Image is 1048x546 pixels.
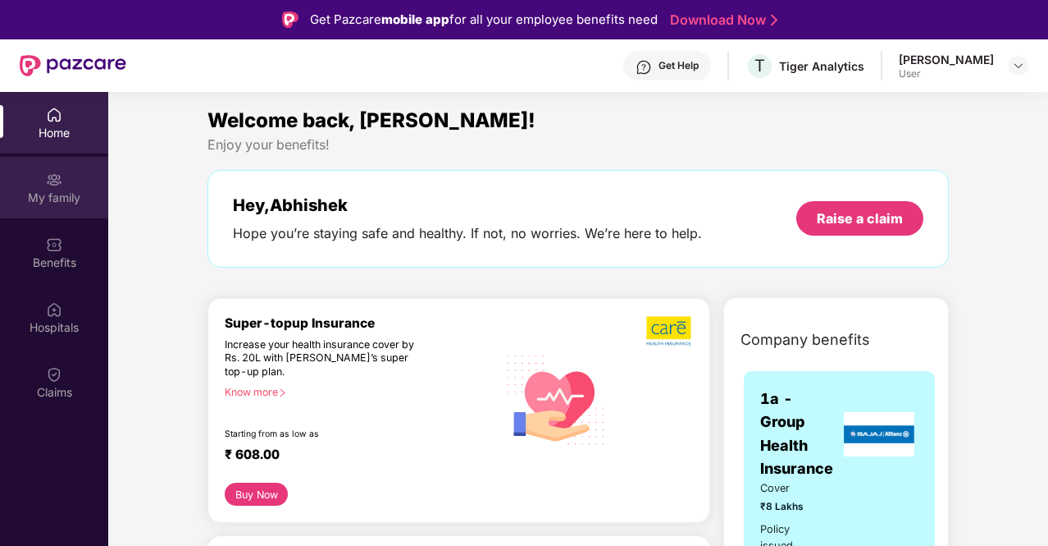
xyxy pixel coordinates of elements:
div: User [899,67,994,80]
img: Stroke [771,11,777,29]
div: Get Pazcare for all your employee benefits need [310,10,658,30]
div: Super-topup Insurance [225,315,498,331]
img: svg+xml;base64,PHN2ZyBpZD0iSGVscC0zMngzMiIgeG1sbnM9Imh0dHA6Ly93d3cudzMub3JnLzIwMDAvc3ZnIiB3aWR0aD... [636,59,652,76]
img: svg+xml;base64,PHN2ZyBpZD0iSG9tZSIgeG1sbnM9Imh0dHA6Ly93d3cudzMub3JnLzIwMDAvc3ZnIiB3aWR0aD0iMjAiIG... [46,107,62,123]
div: [PERSON_NAME] [899,52,994,67]
a: Download Now [670,11,772,29]
img: Logo [282,11,298,28]
img: svg+xml;base64,PHN2ZyBpZD0iQ2xhaW0iIHhtbG5zPSJodHRwOi8vd3d3LnczLm9yZy8yMDAwL3N2ZyIgd2lkdGg9IjIwIi... [46,366,62,383]
span: 1a - Group Health Insurance [760,388,840,480]
div: Starting from as low as [225,429,428,440]
div: Hope you’re staying safe and healthy. If not, no worries. We’re here to help. [233,225,702,242]
img: svg+xml;base64,PHN2ZyBpZD0iRHJvcGRvd24tMzJ4MzIiIHhtbG5zPSJodHRwOi8vd3d3LnczLm9yZy8yMDAwL3N2ZyIgd2... [1012,59,1025,72]
span: T [754,56,765,76]
span: right [278,388,287,397]
img: svg+xml;base64,PHN2ZyB4bWxucz0iaHR0cDovL3d3dy53My5vcmcvMjAwMC9zdmciIHhtbG5zOnhsaW5rPSJodHRwOi8vd3... [498,339,615,458]
div: Enjoy your benefits! [207,136,949,154]
div: Tiger Analytics [779,58,864,74]
img: svg+xml;base64,PHN2ZyBpZD0iSG9zcGl0YWxzIiB4bWxucz0iaHR0cDovL3d3dy53My5vcmcvMjAwMC9zdmciIHdpZHRoPS... [46,301,62,318]
img: insurerLogo [844,412,914,457]
img: svg+xml;base64,PHN2ZyB3aWR0aD0iMjAiIGhlaWdodD0iMjAiIHZpZXdCb3g9IjAgMCAyMCAyMCIgZmlsbD0ibm9uZSIgeG... [46,172,62,188]
div: ₹ 608.00 [225,447,481,466]
div: Get Help [658,59,699,72]
button: Buy Now [225,483,288,506]
strong: mobile app [381,11,449,27]
div: Know more [225,386,488,397]
div: Hey, Abhishek [233,195,702,215]
img: New Pazcare Logo [20,55,126,76]
span: ₹8 Lakhs [760,499,820,515]
img: svg+xml;base64,PHN2ZyBpZD0iQmVuZWZpdHMiIHhtbG5zPSJodHRwOi8vd3d3LnczLm9yZy8yMDAwL3N2ZyIgd2lkdGg9Ij... [46,236,62,253]
div: Raise a claim [817,209,903,227]
span: Welcome back, [PERSON_NAME]! [207,108,535,132]
div: Increase your health insurance cover by Rs. 20L with [PERSON_NAME]’s super top-up plan. [225,338,427,379]
span: Company benefits [740,328,870,351]
img: b5dec4f62d2307b9de63beb79f102df3.png [646,315,693,346]
span: Cover [760,480,820,497]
